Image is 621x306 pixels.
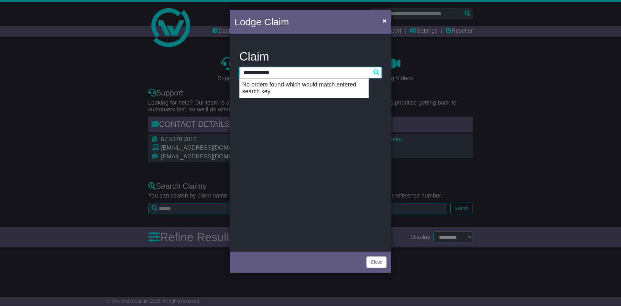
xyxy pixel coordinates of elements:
button: Close [379,14,390,27]
p: No orders found which would match entered search key. [240,79,368,98]
button: Close [366,256,387,268]
span: × [383,17,387,24]
h3: Claim [239,50,382,63]
h4: Lodge Claim [234,15,289,29]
